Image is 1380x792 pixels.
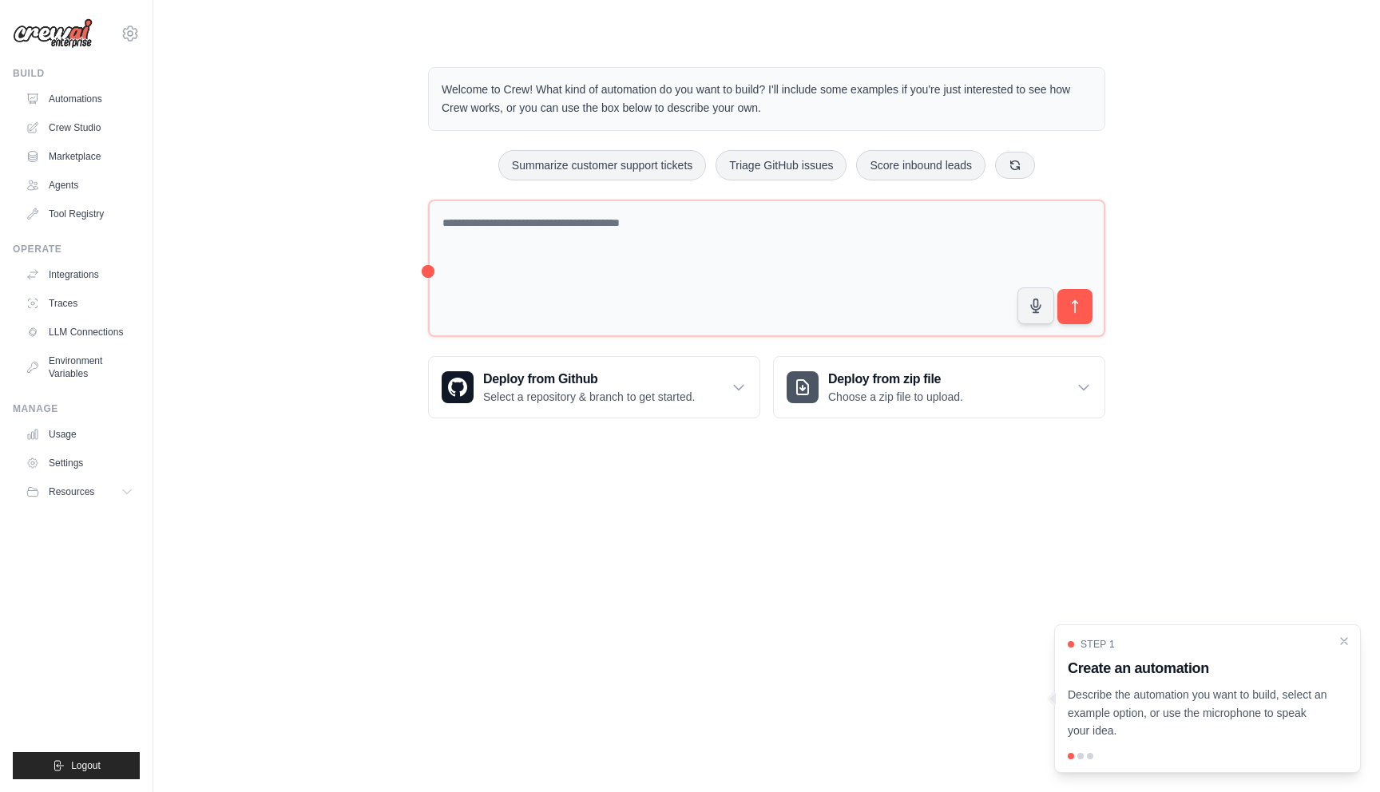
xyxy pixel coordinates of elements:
[856,150,985,180] button: Score inbound leads
[19,172,140,198] a: Agents
[1068,686,1328,740] p: Describe the automation you want to build, select an example option, or use the microphone to spe...
[19,291,140,316] a: Traces
[716,150,847,180] button: Triage GitHub issues
[19,479,140,505] button: Resources
[498,150,706,180] button: Summarize customer support tickets
[19,450,140,476] a: Settings
[71,759,101,772] span: Logout
[1068,657,1328,679] h3: Create an automation
[13,67,140,80] div: Build
[49,485,94,498] span: Resources
[13,243,140,255] div: Operate
[828,370,963,389] h3: Deploy from zip file
[19,262,140,287] a: Integrations
[442,81,1092,117] p: Welcome to Crew! What kind of automation do you want to build? I'll include some examples if you'...
[19,422,140,447] a: Usage
[1338,635,1350,647] button: Close walkthrough
[1081,638,1115,651] span: Step 1
[13,402,140,415] div: Manage
[19,86,140,112] a: Automations
[828,389,963,405] p: Choose a zip file to upload.
[19,348,140,386] a: Environment Variables
[19,115,140,141] a: Crew Studio
[19,144,140,169] a: Marketplace
[13,18,93,49] img: Logo
[19,201,140,227] a: Tool Registry
[483,389,695,405] p: Select a repository & branch to get started.
[19,319,140,345] a: LLM Connections
[13,752,140,779] button: Logout
[483,370,695,389] h3: Deploy from Github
